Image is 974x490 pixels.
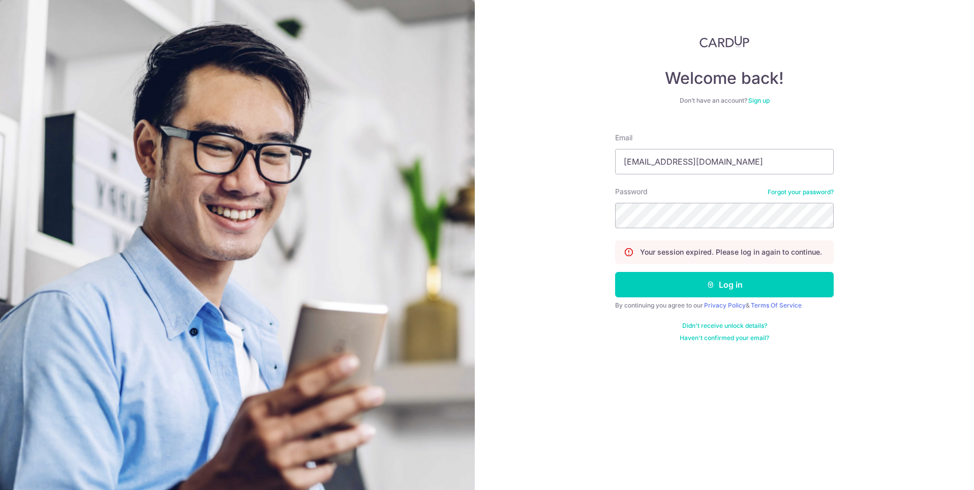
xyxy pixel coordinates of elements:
div: By continuing you agree to our & [615,301,834,310]
button: Log in [615,272,834,297]
label: Email [615,133,632,143]
a: Forgot your password? [768,188,834,196]
a: Sign up [748,97,770,104]
a: Didn't receive unlock details? [682,322,767,330]
img: CardUp Logo [699,36,749,48]
a: Privacy Policy [704,301,746,309]
label: Password [615,187,648,197]
a: Haven't confirmed your email? [680,334,769,342]
div: Don’t have an account? [615,97,834,105]
input: Enter your Email [615,149,834,174]
h4: Welcome back! [615,68,834,88]
a: Terms Of Service [751,301,802,309]
p: Your session expired. Please log in again to continue. [640,247,822,257]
